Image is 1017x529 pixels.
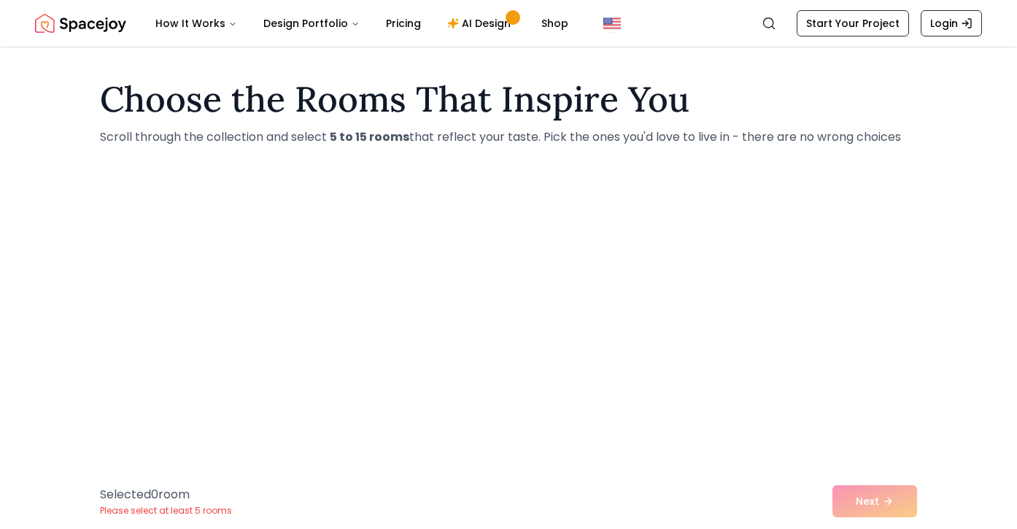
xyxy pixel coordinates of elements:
a: AI Design [436,9,527,38]
a: Login [921,10,982,36]
button: How It Works [144,9,249,38]
p: Please select at least 5 rooms [100,505,232,517]
p: Scroll through the collection and select that reflect your taste. Pick the ones you'd love to liv... [100,128,917,146]
a: Spacejoy [35,9,126,38]
a: Pricing [374,9,433,38]
img: Spacejoy Logo [35,9,126,38]
a: Shop [530,9,580,38]
a: Start Your Project [797,10,909,36]
nav: Main [144,9,580,38]
strong: 5 to 15 rooms [330,128,409,145]
button: Design Portfolio [252,9,371,38]
h1: Choose the Rooms That Inspire You [100,82,917,117]
img: United States [603,15,621,32]
p: Selected 0 room [100,486,232,503]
